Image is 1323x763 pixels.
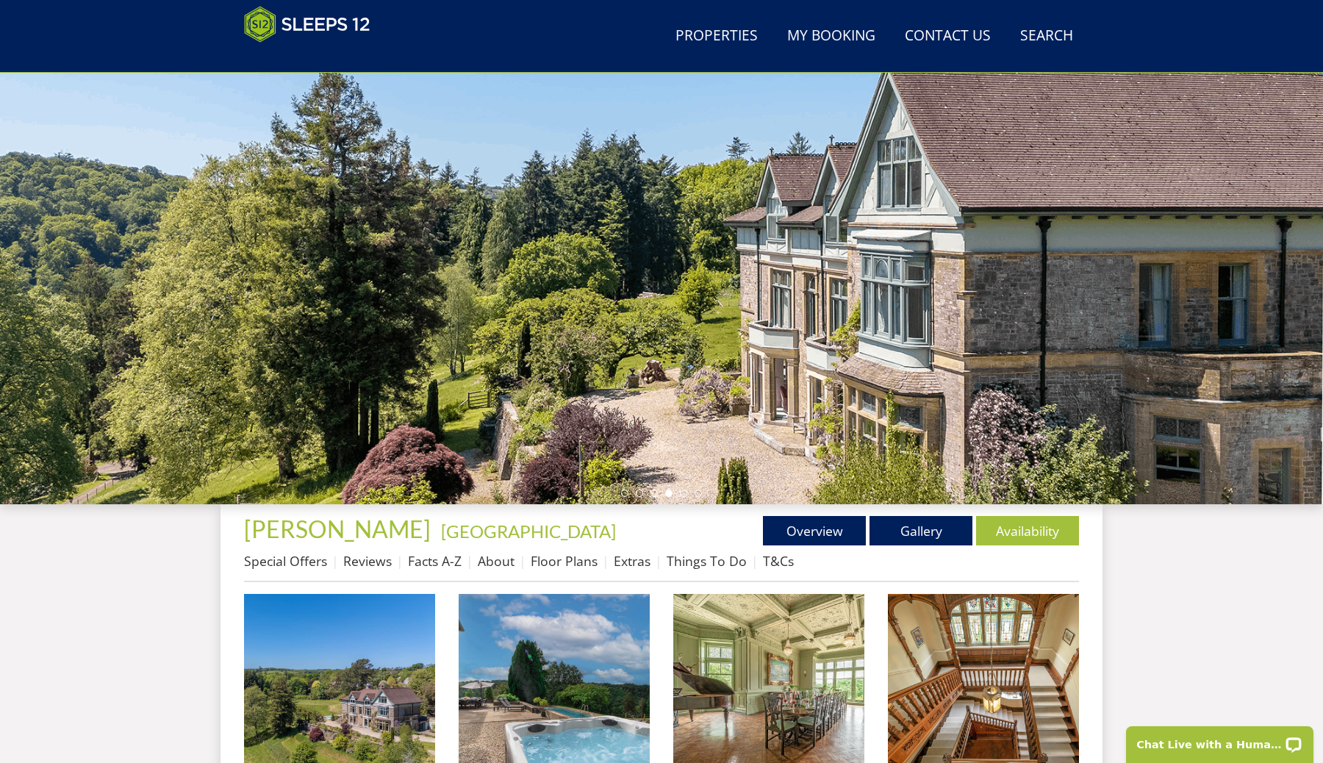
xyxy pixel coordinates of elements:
[1116,717,1323,763] iframe: LiveChat chat widget
[408,552,462,570] a: Facts A-Z
[244,515,431,543] span: [PERSON_NAME]
[781,20,881,53] a: My Booking
[614,552,650,570] a: Extras
[244,552,327,570] a: Special Offers
[435,520,616,542] span: -
[870,516,972,545] a: Gallery
[343,552,392,570] a: Reviews
[763,552,794,570] a: T&Cs
[478,552,514,570] a: About
[667,552,747,570] a: Things To Do
[1014,20,1079,53] a: Search
[531,552,598,570] a: Floor Plans
[670,20,764,53] a: Properties
[899,20,997,53] a: Contact Us
[244,6,370,43] img: Sleeps 12
[763,516,866,545] a: Overview
[976,516,1079,545] a: Availability
[441,520,616,542] a: [GEOGRAPHIC_DATA]
[237,51,391,64] iframe: Customer reviews powered by Trustpilot
[244,515,435,543] a: [PERSON_NAME]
